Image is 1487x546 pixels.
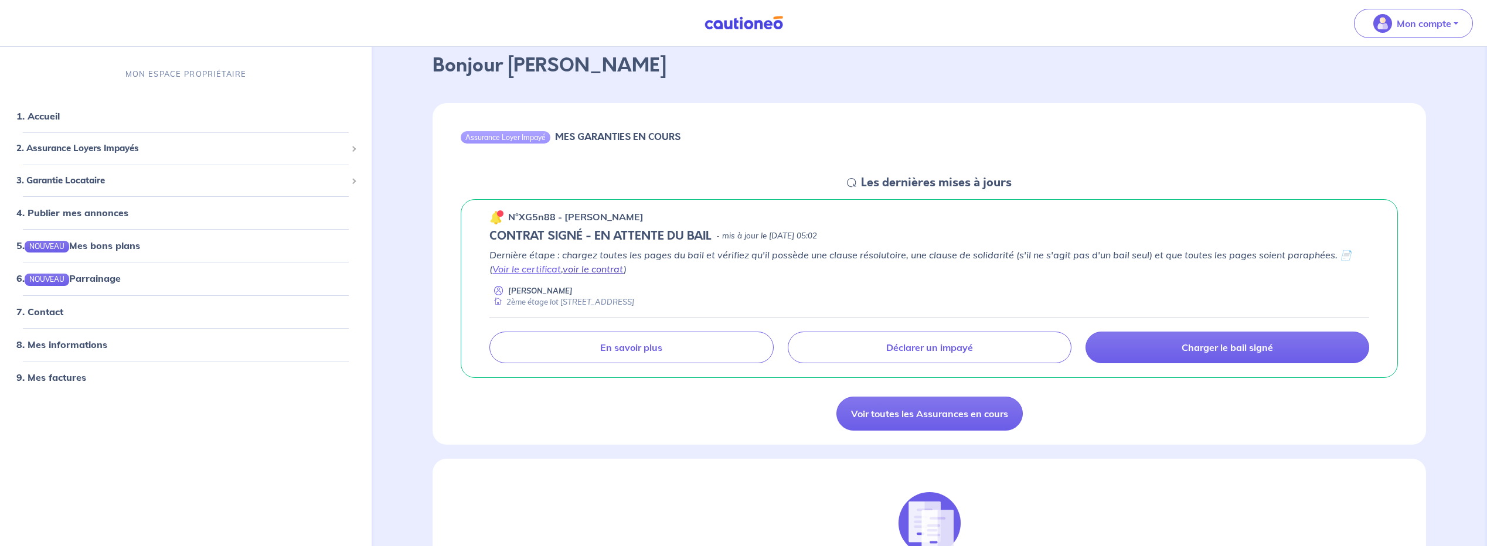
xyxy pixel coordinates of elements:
div: 2ème étage lot [STREET_ADDRESS] [489,296,634,308]
p: - mis à jour le [DATE] 05:02 [716,230,817,242]
img: Cautioneo [700,16,788,30]
p: MON ESPACE PROPRIÉTAIRE [125,69,246,80]
a: Charger le bail signé [1086,332,1369,363]
a: 9. Mes factures [16,371,86,383]
p: Dernière étape : chargez toutes les pages du bail et vérifiez qu'il possède une clause résolutoir... [489,248,1369,276]
div: 7. Contact [5,300,367,323]
div: 6.NOUVEAUParrainage [5,267,367,291]
p: Charger le bail signé [1182,342,1273,353]
a: voir le contrat [563,263,624,275]
a: Voir le certificat [492,263,561,275]
img: 🔔 [489,210,503,224]
a: 5.NOUVEAUMes bons plans [16,240,140,251]
div: 2. Assurance Loyers Impayés [5,137,367,160]
div: state: CONTRACT-SIGNED, Context: NEW,MAYBE-CERTIFICATE,ALONE,LESSOR-DOCUMENTS [489,229,1369,243]
a: En savoir plus [489,332,773,363]
a: Déclarer un impayé [788,332,1071,363]
p: n°XG5n88 - [PERSON_NAME] [508,210,644,224]
h5: CONTRAT SIGNÉ - EN ATTENTE DU BAIL [489,229,712,243]
img: illu_account_valid_menu.svg [1373,14,1392,33]
div: 1. Accueil [5,104,367,128]
div: 4. Publier mes annonces [5,201,367,224]
div: 8. Mes informations [5,333,367,356]
button: illu_account_valid_menu.svgMon compte [1354,9,1473,38]
h6: MES GARANTIES EN COURS [555,131,680,142]
h5: Les dernières mises à jours [861,176,1012,190]
p: [PERSON_NAME] [508,285,573,296]
p: En savoir plus [600,342,662,353]
span: 2. Assurance Loyers Impayés [16,142,346,155]
div: 5.NOUVEAUMes bons plans [5,234,367,257]
a: 7. Contact [16,306,63,318]
p: Déclarer un impayé [886,342,973,353]
p: Bonjour [PERSON_NAME] [433,52,1426,80]
a: 1. Accueil [16,110,60,122]
a: Voir toutes les Assurances en cours [836,397,1023,431]
p: Mon compte [1397,16,1451,30]
a: 4. Publier mes annonces [16,207,128,219]
span: 3. Garantie Locataire [16,174,346,187]
a: 6.NOUVEAUParrainage [16,273,121,285]
div: 3. Garantie Locataire [5,169,367,192]
a: 8. Mes informations [16,339,107,350]
div: 9. Mes factures [5,366,367,389]
div: Assurance Loyer Impayé [461,131,550,143]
